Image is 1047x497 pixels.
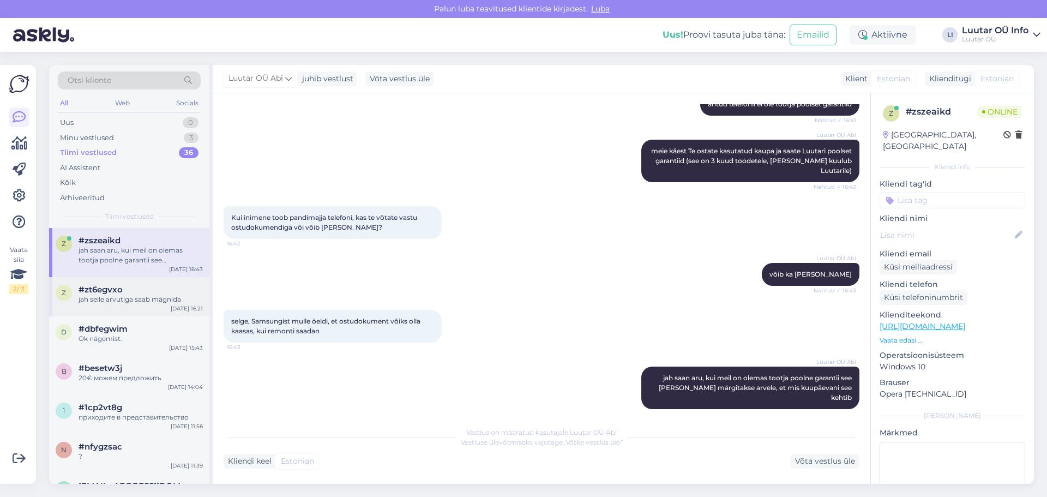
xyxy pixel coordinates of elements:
[79,403,122,412] span: #1cp2vt8g
[814,183,856,191] span: Nähtud ✓ 16:42
[880,192,1025,208] input: Lisa tag
[79,245,203,265] div: jah saan aru, kui meil on olemas tootja poolne garantii see [PERSON_NAME] märgitakse arvele, et m...
[60,133,114,143] div: Minu vestlused
[79,285,123,295] span: #zt6egvxo
[814,286,856,295] span: Nähtud ✓ 16:43
[978,106,1022,118] span: Online
[880,411,1025,421] div: [PERSON_NAME]
[663,28,785,41] div: Proovi tasuta juba täna:
[841,73,868,85] div: Klient
[962,26,1040,44] a: Luutar OÜ InfoLuutar OÜ
[815,254,856,262] span: Luutar OÜ Abi
[79,481,192,491] span: neverend@tuta.io
[183,117,198,128] div: 0
[651,147,853,175] span: meie käest Te ostate kasutatud kaupa ja saate Luutari poolset garantiid (see on 3 kuud toodetele,...
[790,25,837,45] button: Emailid
[942,27,958,43] div: LI
[79,324,128,334] span: #dbfegwim
[60,147,117,158] div: Tiimi vestlused
[588,4,613,14] span: Luba
[815,358,856,366] span: Luutar OÜ Abi
[171,304,203,313] div: [DATE] 16:21
[79,442,122,452] span: #nfygzsac
[880,377,1025,388] p: Brauser
[62,289,66,297] span: z
[105,212,154,221] span: Tiimi vestlused
[880,388,1025,400] p: Opera [TECHNICAL_ID]
[880,309,1025,321] p: Klienditeekond
[9,245,28,294] div: Vaata siia
[227,239,268,248] span: 16:42
[61,446,67,454] span: n
[880,229,1013,241] input: Lisa nimi
[883,129,1003,152] div: [GEOGRAPHIC_DATA], [GEOGRAPHIC_DATA]
[980,73,1014,85] span: Estonian
[962,35,1028,44] div: Luutar OÜ
[880,336,1025,345] p: Vaata edasi ...
[169,344,203,352] div: [DATE] 15:43
[60,193,105,203] div: Arhiveeritud
[815,116,856,124] span: Nähtud ✓ 16:41
[171,422,203,430] div: [DATE] 11:56
[880,350,1025,361] p: Operatsioonisüsteem
[850,25,916,45] div: Aktiivne
[171,462,203,470] div: [DATE] 11:39
[365,71,434,86] div: Võta vestlus üle
[62,239,66,248] span: z
[63,406,65,415] span: 1
[877,73,910,85] span: Estonian
[769,270,852,278] span: võib ka [PERSON_NAME]
[79,295,203,304] div: jah selle arvutiga saab mägnida
[174,96,201,110] div: Socials
[79,363,122,373] span: #besetw3j
[663,29,683,40] b: Uus!
[79,373,203,383] div: 20€ можем предложить
[880,213,1025,224] p: Kliendi nimi
[79,236,121,245] span: #zszeaikd
[184,133,198,143] div: 3
[9,74,29,94] img: Askly Logo
[880,248,1025,260] p: Kliendi email
[708,100,852,108] span: antud telefonil ei ole tootja poolset garantiid
[880,178,1025,190] p: Kliendi tag'id
[815,131,856,139] span: Luutar OÜ Abi
[169,265,203,273] div: [DATE] 16:43
[461,438,623,446] span: Vestluse ülevõtmiseks vajutage
[61,328,67,336] span: d
[889,109,893,117] span: z
[962,26,1028,35] div: Luutar OÜ Info
[880,290,967,305] div: Küsi telefoninumbrit
[60,163,100,173] div: AI Assistent
[880,162,1025,172] div: Kliendi info
[880,361,1025,373] p: Windows 10
[58,96,70,110] div: All
[62,367,67,375] span: b
[906,105,978,118] div: # zszeaikd
[791,454,859,469] div: Võta vestlus üle
[168,383,203,391] div: [DATE] 14:04
[60,117,74,128] div: Uus
[281,456,314,467] span: Estonian
[227,343,268,351] span: 16:43
[79,412,203,422] div: приходите в представительство
[79,452,203,462] div: ?
[60,177,76,188] div: Kõik
[659,374,853,402] span: jah saan aru, kui meil on olemas tootja poolne garantii see [PERSON_NAME] märgitakse arvele, et m...
[231,317,422,335] span: selge, Samsungist mulle öeldi, et ostudokument võiks olla kaasas, kui remonti saadan
[9,284,28,294] div: 2 / 3
[179,147,198,158] div: 36
[880,279,1025,290] p: Kliendi telefon
[563,438,623,446] i: „Võtke vestlus üle”
[79,334,203,344] div: Ok nägemist.
[224,456,272,467] div: Kliendi keel
[466,428,617,436] span: Vestlus on määratud kasutajale Luutar OÜ Abi
[880,321,965,331] a: [URL][DOMAIN_NAME]
[298,73,353,85] div: juhib vestlust
[880,427,1025,439] p: Märkmed
[231,213,419,231] span: Kui inimene toob pandimajja telefoni, kas te võtate vastu ostudokumendiga või võib [PERSON_NAME]?
[68,75,111,86] span: Otsi kliente
[815,410,856,418] span: 16:45
[925,73,971,85] div: Klienditugi
[228,73,283,85] span: Luutar OÜ Abi
[880,260,957,274] div: Küsi meiliaadressi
